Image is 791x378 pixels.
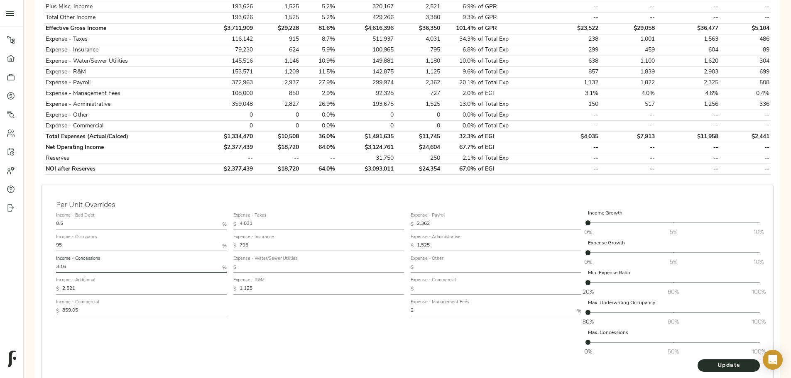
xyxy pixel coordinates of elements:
[754,228,764,236] span: 10%
[656,45,719,56] td: 604
[198,142,254,153] td: $2,377,439
[254,2,300,12] td: 1,525
[477,99,538,110] td: of Total Exp
[254,23,300,34] td: $29,228
[441,2,477,12] td: 6.9%
[233,242,236,250] p: $
[477,153,538,164] td: of Total Exp
[254,99,300,110] td: 2,827
[411,221,414,228] p: $
[477,56,538,67] td: of Total Exp
[336,121,395,132] td: 0
[336,142,395,153] td: $3,124,761
[600,12,656,23] td: --
[56,278,95,283] label: Income - Additional
[670,228,677,236] span: 5%
[198,2,254,12] td: 193,626
[56,235,97,239] label: Income - Occupancy
[477,34,538,45] td: of Total Exp
[300,121,336,132] td: 0.0%
[538,23,599,34] td: $23,522
[395,121,441,132] td: 0
[222,221,227,228] p: %
[44,67,198,78] td: Expense - R&M
[411,300,469,305] label: Expense - Management Fees
[719,78,770,88] td: 508
[336,45,395,56] td: 100,965
[233,285,236,293] p: $
[44,34,198,45] td: Expense - Taxes
[656,12,719,23] td: --
[300,153,336,164] td: --
[300,142,336,153] td: 64.0%
[656,121,719,132] td: --
[254,67,300,78] td: 1,209
[411,257,443,261] label: Expense - Other
[44,153,198,164] td: Reserves
[198,164,254,175] td: $2,377,439
[441,56,477,67] td: 10.0%
[300,56,336,67] td: 10.9%
[254,121,300,132] td: 0
[233,235,274,239] label: Expense - Insurance
[56,285,59,293] p: $
[538,110,599,121] td: --
[600,23,656,34] td: $29,058
[300,2,336,12] td: 5.2%
[583,288,594,296] span: 20%
[656,153,719,164] td: --
[198,23,254,34] td: $3,711,909
[254,132,300,142] td: $10,508
[44,88,198,99] td: Expense - Management Fees
[441,110,477,121] td: 0.0%
[538,132,599,142] td: $4,035
[198,56,254,67] td: 145,516
[477,78,538,88] td: of Total Exp
[656,142,719,153] td: --
[336,2,395,12] td: 320,167
[56,300,99,305] label: Income - Commercial
[719,56,770,67] td: 304
[600,121,656,132] td: --
[441,78,477,88] td: 20.1%
[411,278,455,283] label: Expense - Commercial
[670,258,677,266] span: 5%
[395,110,441,121] td: 0
[656,67,719,78] td: 2,903
[600,34,656,45] td: 1,001
[538,2,599,12] td: --
[198,153,254,164] td: --
[44,132,198,142] td: Total Expenses (Actual/Calced)
[600,153,656,164] td: --
[656,88,719,99] td: 4.6%
[754,258,764,266] span: 10%
[600,56,656,67] td: 1,100
[44,121,198,132] td: Expense - Commercial
[538,142,599,153] td: --
[600,67,656,78] td: 1,839
[336,78,395,88] td: 299,974
[395,153,441,164] td: 250
[719,164,770,175] td: --
[395,88,441,99] td: 727
[477,110,538,121] td: of Total Exp
[719,121,770,132] td: --
[198,34,254,45] td: 116,142
[719,2,770,12] td: --
[600,99,656,110] td: 517
[411,264,414,271] p: $
[600,45,656,56] td: 459
[600,2,656,12] td: --
[44,56,198,67] td: Expense - Water/Sewer Utilities
[198,132,254,142] td: $1,334,470
[600,88,656,99] td: 4.0%
[56,307,59,315] p: $
[44,110,198,121] td: Expense - Other
[198,67,254,78] td: 153,571
[300,67,336,78] td: 11.5%
[719,45,770,56] td: 89
[300,110,336,121] td: 0.0%
[222,264,227,271] p: %
[477,121,538,132] td: of Total Exp
[588,239,759,247] p: Expense Growth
